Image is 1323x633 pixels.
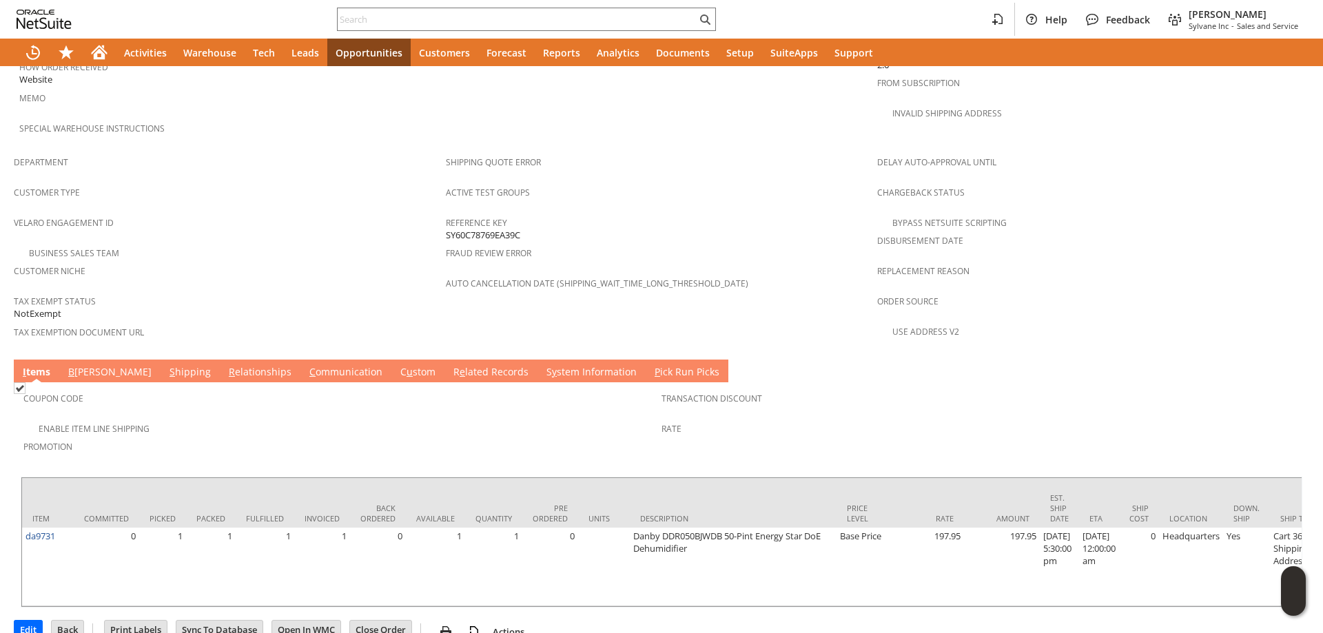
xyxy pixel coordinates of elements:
div: Amount [974,513,1029,523]
svg: Home [91,44,107,61]
a: Business Sales Team [29,247,119,259]
a: Memo [19,92,45,104]
a: B[PERSON_NAME] [65,365,155,380]
span: Customers [419,46,470,59]
a: Customers [411,39,478,66]
div: Quantity [475,513,512,523]
a: Related Records [450,365,532,380]
a: Special Warehouse Instructions [19,123,165,134]
a: Chargeback Status [877,187,965,198]
span: Documents [656,46,710,59]
span: B [68,365,74,378]
div: Available [416,513,455,523]
a: Replacement reason [877,265,970,277]
span: SY60C78769EA39C [446,229,520,242]
td: Danby DDR050BJWDB 50-Pint Energy Star DoE Dehumidifier [630,528,837,606]
div: Invoiced [305,513,340,523]
span: Support [834,46,873,59]
div: Rate [899,513,954,523]
span: Tech [253,46,275,59]
a: System Information [543,365,640,380]
span: SuiteApps [770,46,818,59]
svg: Shortcuts [58,44,74,61]
span: R [229,365,235,378]
a: Fraud Review Error [446,247,531,259]
a: From Subscription [877,77,960,89]
span: S [170,365,175,378]
div: Item [32,513,63,523]
a: Forecast [478,39,535,66]
a: Documents [648,39,718,66]
a: Tech [245,39,283,66]
a: Order Source [877,295,939,307]
a: Analytics [588,39,648,66]
div: Committed [84,513,129,523]
div: Picked [150,513,176,523]
span: - [1231,21,1234,31]
a: Invalid Shipping Address [892,107,1002,119]
svg: logo [17,10,72,29]
td: 1 [236,528,294,606]
span: Feedback [1106,13,1150,26]
a: Promotion [23,441,72,453]
a: Setup [718,39,762,66]
a: Opportunities [327,39,411,66]
a: Enable Item Line Shipping [39,423,150,435]
span: C [309,365,316,378]
div: Back Ordered [360,503,396,523]
span: Leads [291,46,319,59]
a: Unrolled view on [1284,362,1301,379]
div: Packed [196,513,225,523]
td: 0 [1119,528,1159,606]
div: Units [588,513,619,523]
span: e [460,365,465,378]
td: 1 [139,528,186,606]
a: Shipping Quote Error [446,156,541,168]
svg: Recent Records [25,44,41,61]
a: Disbursement Date [877,235,963,247]
span: [PERSON_NAME] [1189,8,1298,21]
a: Communication [306,365,386,380]
div: Est. Ship Date [1050,492,1069,523]
td: [DATE] 5:30:00 pm [1040,528,1079,606]
td: Base Price [837,528,888,606]
td: Yes [1223,528,1270,606]
a: da9731 [25,530,55,542]
img: Checked [14,382,25,394]
span: NotExempt [14,307,61,320]
input: Search [338,11,697,28]
a: Customer Niche [14,265,85,277]
span: Analytics [597,46,639,59]
span: Oracle Guided Learning Widget. To move around, please hold and drag [1281,592,1306,616]
a: Support [826,39,881,66]
td: 197.95 [888,528,964,606]
span: Setup [726,46,754,59]
span: Reports [543,46,580,59]
div: Description [640,513,826,523]
a: Coupon Code [23,393,83,404]
a: Reports [535,39,588,66]
a: Warehouse [175,39,245,66]
a: Auto Cancellation Date (shipping_wait_time_long_threshold_date) [446,278,748,289]
a: SuiteApps [762,39,826,66]
a: Custom [397,365,439,380]
svg: Search [697,11,713,28]
span: I [23,365,26,378]
span: Opportunities [336,46,402,59]
td: [DATE] 12:00:00 am [1079,528,1119,606]
span: Website [19,73,52,86]
a: Tax Exemption Document URL [14,326,144,338]
span: Sales and Service [1237,21,1298,31]
td: 1 [186,528,236,606]
a: Active Test Groups [446,187,530,198]
a: Shipping [166,365,214,380]
a: Leads [283,39,327,66]
a: Items [19,365,54,380]
div: Down. Ship [1233,503,1260,523]
span: Warehouse [183,46,236,59]
td: 0 [74,528,139,606]
td: 1 [294,528,350,606]
a: Home [83,39,116,66]
td: 0 [350,528,406,606]
a: Department [14,156,68,168]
